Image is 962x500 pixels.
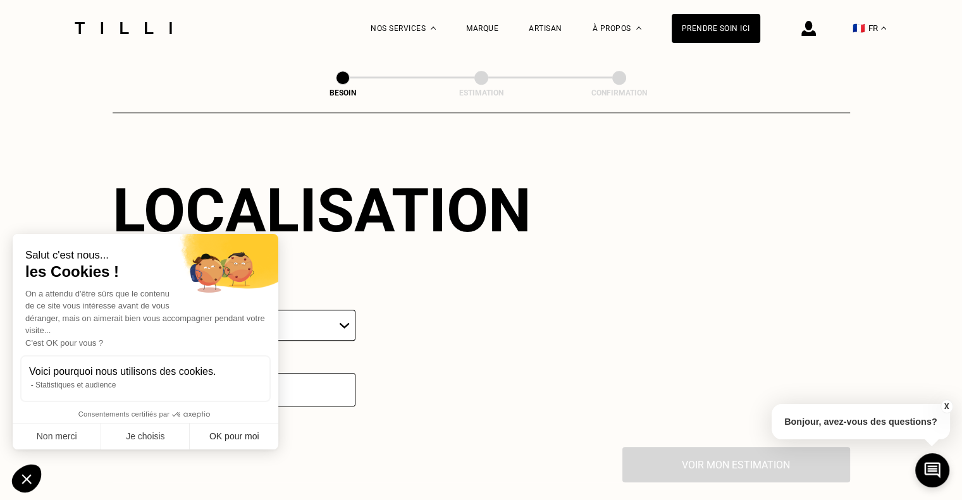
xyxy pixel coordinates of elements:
[113,175,531,246] div: Localisation
[801,21,816,36] img: icône connexion
[280,88,406,97] div: Besoin
[529,24,562,33] a: Artisan
[672,14,760,43] a: Prendre soin ici
[431,27,436,30] img: Menu déroulant
[556,88,682,97] div: Confirmation
[636,27,641,30] img: Menu déroulant à propos
[853,22,865,34] span: 🇫🇷
[772,404,950,439] p: Bonjour, avez-vous des questions?
[940,399,953,413] button: X
[466,24,498,33] a: Marque
[881,27,886,30] img: menu déroulant
[70,22,176,34] img: Logo du service de couturière Tilli
[418,88,545,97] div: Estimation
